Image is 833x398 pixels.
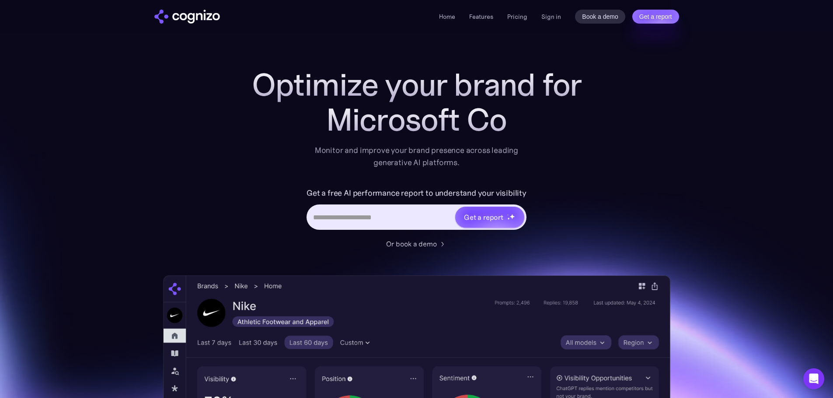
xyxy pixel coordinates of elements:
[386,239,437,249] div: Or book a demo
[307,186,526,200] label: Get a free AI performance report to understand your visibility
[632,10,679,24] a: Get a report
[541,11,561,22] a: Sign in
[309,144,524,169] div: Monitor and improve your brand presence across leading generative AI platforms.
[242,102,592,137] div: Microsoft Co
[154,10,220,24] img: cognizo logo
[154,10,220,24] a: home
[454,206,525,228] a: Get a reportstarstarstar
[439,13,455,21] a: Home
[242,67,592,102] h1: Optimize your brand for
[507,217,510,220] img: star
[386,239,447,249] a: Or book a demo
[509,214,515,219] img: star
[464,212,503,222] div: Get a report
[307,186,526,234] form: Hero URL Input Form
[575,10,625,24] a: Book a demo
[507,13,527,21] a: Pricing
[507,214,509,215] img: star
[803,368,824,389] div: Open Intercom Messenger
[469,13,493,21] a: Features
